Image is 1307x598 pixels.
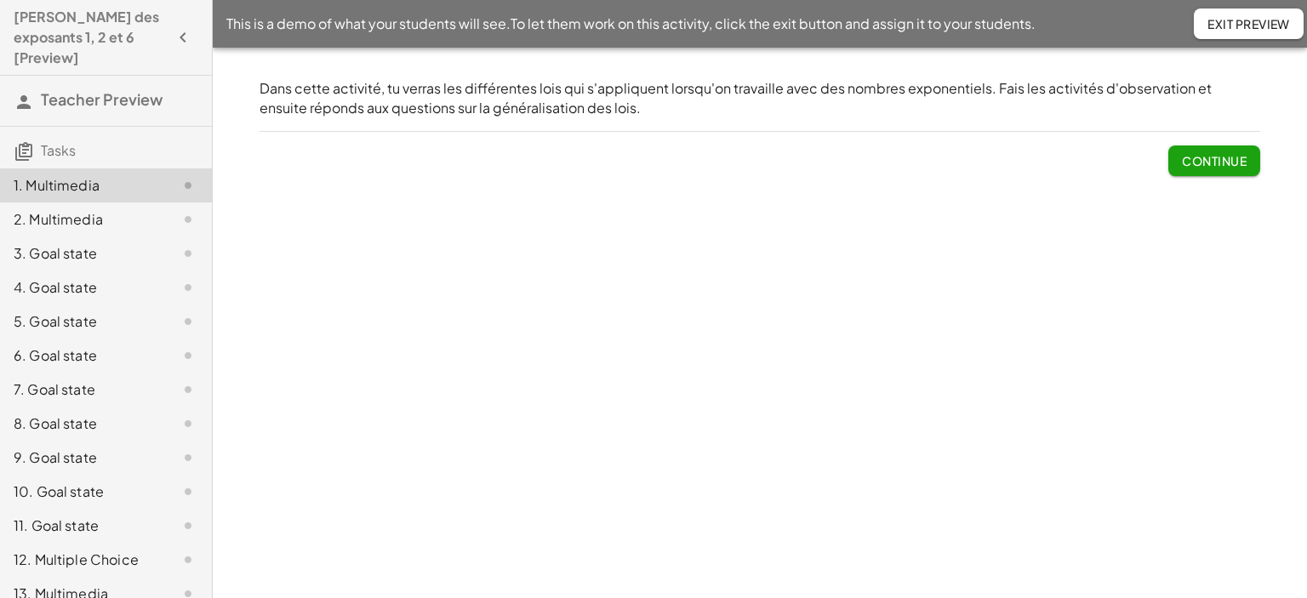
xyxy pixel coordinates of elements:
div: 11. Goal state [14,515,151,536]
div: 7. Goal state [14,379,151,400]
i: Task not started. [178,379,198,400]
div: 8. Goal state [14,413,151,434]
div: 12. Multiple Choice [14,550,151,570]
i: Task not started. [178,345,198,366]
span: Teacher Preview [41,89,163,109]
div: 9. Goal state [14,447,151,468]
i: Task not started. [178,515,198,536]
i: Task not started. [178,413,198,434]
span: This is a demo of what your students will see. To let them work on this activity, click the exit ... [226,14,1036,34]
button: Exit Preview [1194,9,1304,39]
i: Task not started. [178,550,198,570]
i: Task not started. [178,311,198,332]
p: Dans cette activité, tu verras les différentes lois qui s'appliquent lorsqu'on travaille avec des... [260,79,1260,117]
div: 3. Goal state [14,243,151,264]
div: 6. Goal state [14,345,151,366]
i: Task not started. [178,243,198,264]
i: Task not started. [178,481,198,502]
i: Task not started. [178,277,198,298]
div: 1. Multimedia [14,175,151,196]
div: 4. Goal state [14,277,151,298]
i: Task not started. [178,447,198,468]
h4: [PERSON_NAME] des exposants 1, 2 et 6 [Preview] [14,7,168,68]
div: 10. Goal state [14,481,151,502]
span: Tasks [41,141,76,159]
span: Exit Preview [1207,16,1290,31]
span: Continue [1182,153,1247,168]
i: Task not started. [178,175,198,196]
button: Continue [1168,145,1260,176]
div: 5. Goal state [14,311,151,332]
div: 2. Multimedia [14,209,151,230]
i: Task not started. [178,209,198,230]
